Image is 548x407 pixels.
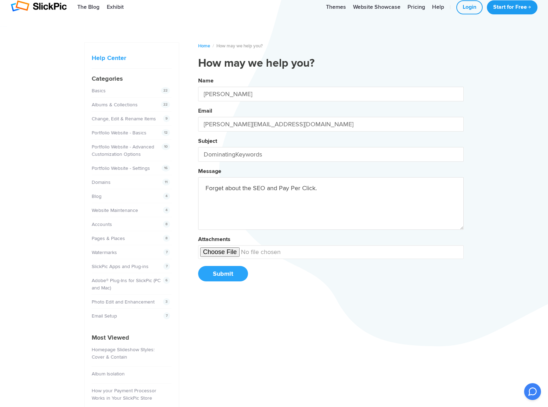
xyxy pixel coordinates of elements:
[198,77,214,84] label: Name
[213,43,214,49] span: /
[163,277,170,284] span: 6
[92,88,106,94] a: Basics
[163,298,170,305] span: 3
[198,245,464,259] input: undefined
[198,107,212,114] label: Email
[163,207,170,214] span: 4
[162,179,170,186] span: 11
[198,168,221,175] label: Message
[92,299,155,305] a: Photo Edit and Enhancement
[92,193,102,199] a: Blog
[163,249,170,256] span: 7
[163,235,170,242] span: 8
[92,102,138,108] a: Albums & Collections
[198,266,248,281] button: Submit
[92,347,155,360] a: Homepage Slideshow Styles: Cover & Contain
[92,278,161,291] a: Adobe® Plug-Ins for SlickPic (PC and Mac)
[92,221,112,227] a: Accounts
[92,235,125,241] a: Pages & Places
[163,221,170,228] span: 8
[92,333,172,342] h4: Most Viewed
[198,56,464,71] h1: How may we help you?
[92,263,149,269] a: SlickPic Apps and Plug-ins
[92,130,146,136] a: Portfolio Website - Basics
[92,207,138,213] a: Website Maintenance
[163,263,170,270] span: 7
[92,179,111,185] a: Domains
[198,236,230,243] label: Attachments
[198,87,464,101] input: Your Name
[198,138,217,145] label: Subject
[162,129,170,136] span: 12
[92,249,117,255] a: Watermarks
[92,74,172,84] h4: Categories
[161,101,170,108] span: 22
[162,143,170,150] span: 10
[92,165,150,171] a: Portfolio Website - Settings
[198,75,464,289] button: NameEmailSubjectMessageAttachmentsSubmit
[92,116,156,122] a: Change, Edit & Rename Items
[92,371,125,377] a: Album Isolation
[92,388,156,401] a: How your Payment Processor Works in Your SlickPic Store
[198,117,464,132] input: Your Email
[163,115,170,122] span: 9
[162,165,170,172] span: 16
[216,43,263,49] span: How may we help you?
[92,313,117,319] a: Email Setup
[163,193,170,200] span: 4
[161,87,170,94] span: 22
[198,43,210,49] a: Home
[163,312,170,319] span: 7
[92,54,126,62] a: Help Center
[92,144,154,157] a: Portfolio Website - Advanced Customization Options
[198,147,464,162] input: Your Subject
